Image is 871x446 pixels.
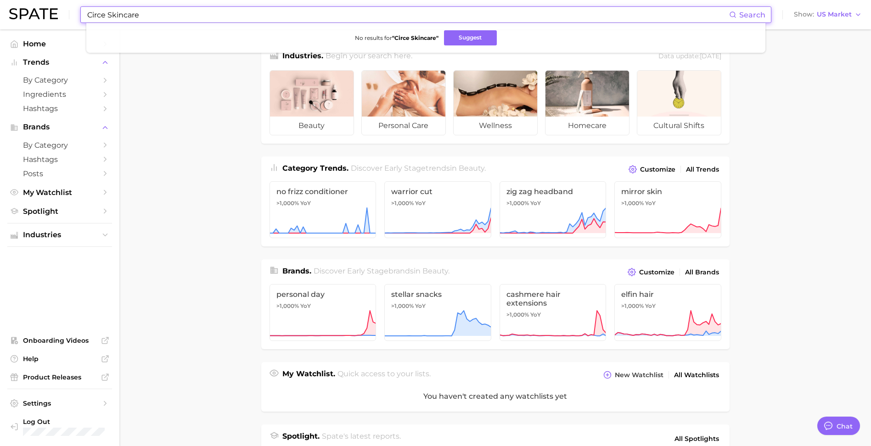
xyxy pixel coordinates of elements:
a: warrior cut>1,000% YoY [384,181,491,238]
span: YoY [645,302,656,310]
span: >1,000% [506,311,529,318]
h1: Industries. [282,50,323,63]
span: Posts [23,169,96,178]
a: by Category [7,73,112,87]
span: Settings [23,399,96,407]
span: by Category [23,76,96,84]
span: Home [23,39,96,48]
h1: My Watchlist. [282,368,335,381]
span: Discover Early Stage brands in . [314,267,450,275]
span: YoY [300,302,311,310]
a: All Trends [684,163,721,176]
div: Data update: [DATE] [658,50,721,63]
a: Hashtags [7,152,112,167]
img: SPATE [9,8,58,19]
a: Posts [7,167,112,181]
a: cultural shifts [637,70,721,135]
span: personal day [276,290,370,299]
span: cultural shifts [637,117,721,135]
span: mirror skin [621,187,714,196]
span: Spotlight [23,207,96,216]
span: by Category [23,141,96,150]
span: beauty [422,267,448,275]
a: Settings [7,396,112,410]
span: Discover Early Stage trends in . [351,164,486,173]
span: Onboarding Videos [23,336,96,345]
strong: " Circe Skincare " [392,34,438,41]
span: beauty [459,164,484,173]
span: Industries [23,231,96,239]
span: no frizz conditioner [276,187,370,196]
span: personal care [362,117,445,135]
span: elfin hair [621,290,714,299]
span: All Brands [685,268,719,276]
a: no frizz conditioner>1,000% YoY [270,181,376,238]
button: Trends [7,56,112,69]
span: YoY [530,311,541,318]
span: Brands [23,123,96,131]
span: Show [794,12,814,17]
h2: Quick access to your lists. [337,368,431,381]
a: All Watchlists [672,369,721,381]
a: Hashtags [7,101,112,116]
a: personal day>1,000% YoY [270,284,376,341]
span: YoY [300,200,311,207]
a: Onboarding Videos [7,334,112,347]
span: homecare [545,117,629,135]
button: Brands [7,120,112,134]
button: Industries [7,228,112,242]
span: Help [23,355,96,363]
a: beauty [270,70,354,135]
span: Product Releases [23,373,96,381]
a: Product Releases [7,370,112,384]
h2: Begin your search here. [326,50,412,63]
span: Category Trends . [282,164,348,173]
span: zig zag headband [506,187,600,196]
span: wellness [454,117,537,135]
span: Customize [639,268,674,276]
div: You haven't created any watchlists yet [261,381,730,412]
a: personal care [361,70,446,135]
span: >1,000% [391,200,414,206]
a: All Brands [683,266,721,279]
a: stellar snacks>1,000% YoY [384,284,491,341]
a: My Watchlist [7,185,112,200]
a: Help [7,352,112,366]
span: >1,000% [621,302,644,309]
span: All Watchlists [674,371,719,379]
span: cashmere hair extensions [506,290,600,307]
span: Trends [23,58,96,67]
a: elfin hair>1,000% YoY [614,284,721,341]
a: cashmere hair extensions>1,000% YoY [500,284,607,341]
span: Hashtags [23,104,96,113]
a: mirror skin>1,000% YoY [614,181,721,238]
span: Hashtags [23,155,96,164]
span: No results for [355,34,438,41]
a: Ingredients [7,87,112,101]
span: My Watchlist [23,188,96,197]
button: ShowUS Market [792,9,864,21]
span: YoY [415,302,426,310]
a: wellness [453,70,538,135]
span: >1,000% [621,200,644,206]
a: homecare [545,70,629,135]
a: Spotlight [7,204,112,218]
span: stellar snacks [391,290,484,299]
a: Home [7,37,112,51]
span: Customize [640,166,675,173]
span: >1,000% [391,302,414,309]
input: Search here for a brand, industry, or ingredient [86,7,729,22]
span: All Spotlights [674,433,719,444]
span: YoY [415,200,426,207]
span: >1,000% [506,200,529,206]
a: zig zag headband>1,000% YoY [500,181,607,238]
button: New Watchlist [601,368,665,381]
span: Ingredients [23,90,96,99]
span: Search [739,11,765,19]
span: >1,000% [276,302,299,309]
span: Log Out [23,418,141,426]
a: Log out. Currently logged in with e-mail michael.manket@voyantbeauty.com. [7,415,112,439]
button: Customize [626,163,677,176]
span: YoY [530,200,541,207]
span: YoY [645,200,656,207]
